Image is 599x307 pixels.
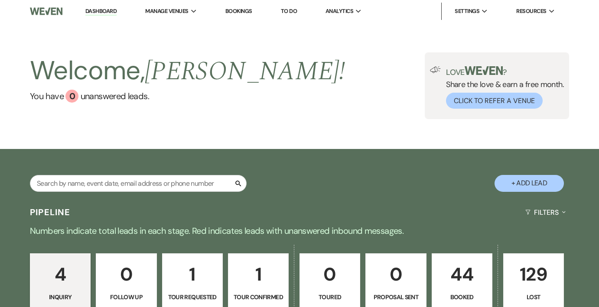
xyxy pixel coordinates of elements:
span: Resources [516,7,546,16]
p: Toured [305,292,355,302]
p: Inquiry [36,292,85,302]
img: weven-logo-green.svg [465,66,503,75]
p: Lost [509,292,558,302]
p: 0 [371,260,420,289]
button: Click to Refer a Venue [446,93,543,109]
p: 1 [168,260,217,289]
p: Tour Requested [168,292,217,302]
input: Search by name, event date, email address or phone number [30,175,247,192]
button: + Add Lead [495,175,564,192]
p: Proposal Sent [371,292,420,302]
img: Weven Logo [30,2,62,20]
p: 129 [509,260,558,289]
div: Share the love & earn a free month. [441,66,564,109]
div: 0 [65,90,78,103]
span: Manage Venues [145,7,188,16]
p: 0 [101,260,151,289]
p: Tour Confirmed [234,292,283,302]
a: You have 0 unanswered leads. [30,90,345,103]
p: 0 [305,260,355,289]
p: Booked [437,292,487,302]
p: Love ? [446,66,564,76]
span: Analytics [326,7,353,16]
h3: Pipeline [30,206,71,218]
p: 44 [437,260,487,289]
p: Follow Up [101,292,151,302]
img: loud-speaker-illustration.svg [430,66,441,73]
button: Filters [522,201,569,224]
p: 4 [36,260,85,289]
a: Dashboard [85,7,117,16]
h2: Welcome, [30,52,345,90]
p: 1 [234,260,283,289]
a: Bookings [225,7,252,15]
span: Settings [455,7,479,16]
span: [PERSON_NAME] ! [145,52,345,91]
a: To Do [281,7,297,15]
